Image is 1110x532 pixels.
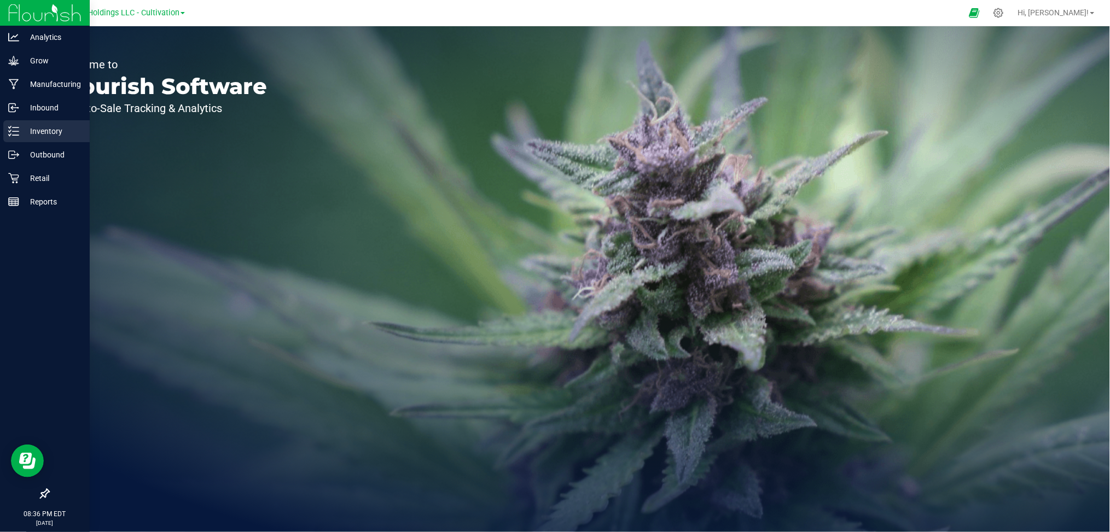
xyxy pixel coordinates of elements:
[59,103,267,114] p: Seed-to-Sale Tracking & Analytics
[8,55,19,66] inline-svg: Grow
[19,31,85,44] p: Analytics
[8,196,19,207] inline-svg: Reports
[8,173,19,184] inline-svg: Retail
[8,149,19,160] inline-svg: Outbound
[5,509,85,519] p: 08:36 PM EDT
[8,79,19,90] inline-svg: Manufacturing
[38,8,179,17] span: Riviera Creek Holdings LLC - Cultivation
[59,59,267,70] p: Welcome to
[19,125,85,138] p: Inventory
[992,8,1006,18] div: Manage settings
[19,148,85,161] p: Outbound
[59,75,267,97] p: Flourish Software
[19,78,85,91] p: Manufacturing
[8,126,19,137] inline-svg: Inventory
[19,172,85,185] p: Retail
[962,2,986,24] span: Open Ecommerce Menu
[5,519,85,527] p: [DATE]
[19,101,85,114] p: Inbound
[19,54,85,67] p: Grow
[19,195,85,208] p: Reports
[8,32,19,43] inline-svg: Analytics
[8,102,19,113] inline-svg: Inbound
[1018,8,1089,17] span: Hi, [PERSON_NAME]!
[11,445,44,477] iframe: Resource center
